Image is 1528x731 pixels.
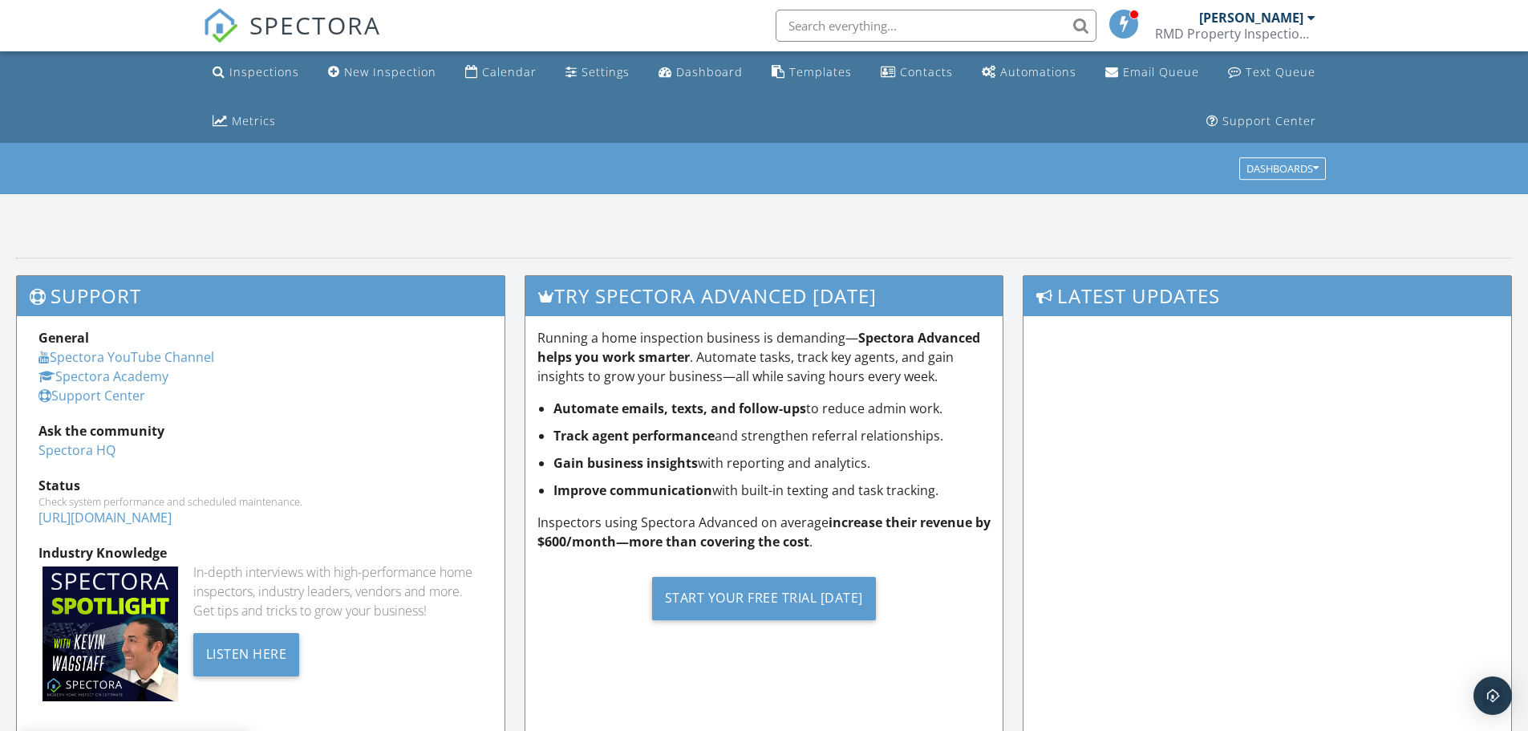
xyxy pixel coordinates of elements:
[537,564,991,632] a: Start Your Free Trial [DATE]
[39,509,172,526] a: [URL][DOMAIN_NAME]
[482,64,537,79] div: Calendar
[1246,64,1315,79] div: Text Queue
[193,562,483,620] div: In-depth interviews with high-performance home inspectors, industry leaders, vendors and more. Ge...
[39,441,116,459] a: Spectora HQ
[874,58,959,87] a: Contacts
[1023,276,1511,315] h3: Latest Updates
[322,58,443,87] a: New Inspection
[1099,58,1206,87] a: Email Queue
[43,567,178,702] img: Spectoraspolightmain
[1473,676,1512,715] div: Open Intercom Messenger
[537,513,991,551] p: Inspectors using Spectora Advanced on average .
[789,64,852,79] div: Templates
[765,58,858,87] a: Templates
[39,495,483,508] div: Check system performance and scheduled maintenance.
[525,276,1003,315] h3: Try spectora advanced [DATE]
[676,64,743,79] div: Dashboard
[39,543,483,562] div: Industry Knowledge
[1222,113,1316,128] div: Support Center
[39,329,89,347] strong: General
[900,64,953,79] div: Contacts
[203,22,381,55] a: SPECTORA
[39,387,145,404] a: Support Center
[229,64,299,79] div: Inspections
[553,481,712,499] strong: Improve communication
[652,58,749,87] a: Dashboard
[206,107,282,136] a: Metrics
[537,329,980,366] strong: Spectora Advanced helps you work smarter
[39,476,483,495] div: Status
[553,426,991,445] li: and strengthen referral relationships.
[559,58,636,87] a: Settings
[553,454,698,472] strong: Gain business insights
[203,8,238,43] img: The Best Home Inspection Software - Spectora
[1246,164,1319,175] div: Dashboards
[553,481,991,500] li: with built-in texting and task tracking.
[1155,26,1315,42] div: RMD Property Inspections, LLC
[1200,107,1323,136] a: Support Center
[459,58,543,87] a: Calendar
[193,633,300,676] div: Listen Here
[1199,10,1303,26] div: [PERSON_NAME]
[776,10,1096,42] input: Search everything...
[17,276,505,315] h3: Support
[206,58,306,87] a: Inspections
[39,368,168,385] a: Spectora Academy
[232,113,276,128] div: Metrics
[553,427,715,445] strong: Track agent performance
[1239,158,1326,181] button: Dashboards
[975,58,1083,87] a: Automations (Basic)
[652,577,876,620] div: Start Your Free Trial [DATE]
[553,400,806,417] strong: Automate emails, texts, and follow-ups
[249,8,381,42] span: SPECTORA
[193,644,300,661] a: Listen Here
[553,399,991,418] li: to reduce admin work.
[1123,64,1199,79] div: Email Queue
[39,421,483,441] div: Ask the community
[39,348,214,366] a: Spectora YouTube Channel
[537,328,991,386] p: Running a home inspection business is demanding— . Automate tasks, track key agents, and gain ins...
[1000,64,1076,79] div: Automations
[1222,58,1322,87] a: Text Queue
[344,64,436,79] div: New Inspection
[582,64,630,79] div: Settings
[537,514,991,550] strong: increase their revenue by $600/month—more than covering the cost
[553,453,991,473] li: with reporting and analytics.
